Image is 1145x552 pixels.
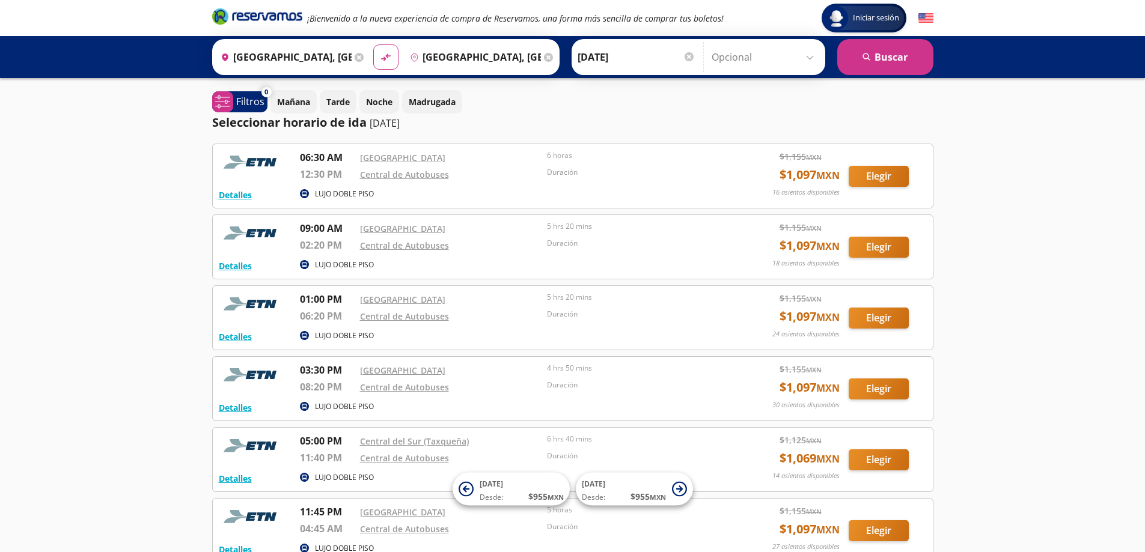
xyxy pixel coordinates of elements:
img: RESERVAMOS [219,150,285,174]
p: 30 asientos disponibles [772,400,840,410]
small: MXN [816,169,840,182]
p: 08:20 PM [300,380,354,394]
a: [GEOGRAPHIC_DATA] [360,365,445,376]
img: RESERVAMOS [219,505,285,529]
input: Buscar Destino [405,42,541,72]
button: 0Filtros [212,91,267,112]
p: Noche [366,96,392,108]
button: Mañana [270,90,317,114]
p: 5 hrs 20 mins [547,292,728,303]
p: 11:40 PM [300,450,354,465]
p: 6 hrs 40 mins [547,434,728,444]
button: Elegir [849,237,909,258]
button: Detalles [219,189,252,201]
p: Filtros [236,94,264,109]
a: [GEOGRAPHIC_DATA] [360,223,445,234]
input: Opcional [712,42,819,72]
small: MXN [816,523,840,536]
p: Duración [547,380,728,390]
p: Duración [547,238,728,249]
input: Buscar Origen [216,42,352,72]
p: LUJO DOBLE PISO [315,401,374,412]
span: Desde: [480,492,503,503]
p: 16 asientos disponibles [772,187,840,198]
span: $ 1,155 [780,221,822,234]
small: MXN [806,507,822,516]
p: Madrugada [409,96,456,108]
span: $ 1,097 [780,237,840,255]
p: LUJO DOBLE PISO [315,472,374,483]
button: [DATE]Desde:$955MXN [576,473,693,506]
button: Detalles [219,259,252,272]
small: MXN [816,452,840,466]
button: Elegir [849,449,909,470]
button: Detalles [219,401,252,414]
p: 6 horas [547,150,728,161]
p: 05:00 PM [300,434,354,448]
span: [DATE] [480,479,503,489]
a: Central de Autobuses [360,311,449,322]
small: MXN [806,436,822,445]
p: 06:30 AM [300,150,354,165]
button: Buscar [837,39,933,75]
small: MXN [806,153,822,162]
p: 09:00 AM [300,221,354,235]
img: RESERVAMOS [219,363,285,387]
button: Madrugada [402,90,462,114]
a: Central de Autobuses [360,240,449,251]
span: Iniciar sesión [848,12,904,24]
span: $ 1,097 [780,308,840,326]
button: Elegir [849,378,909,399]
button: Elegir [849,166,909,187]
p: 18 asientos disponibles [772,258,840,268]
span: $ 1,097 [780,166,840,184]
span: $ 1,097 [780,520,840,538]
p: 24 asientos disponibles [772,329,840,339]
small: MXN [806,365,822,374]
p: 4 hrs 50 mins [547,363,728,374]
p: 27 asientos disponibles [772,542,840,552]
em: ¡Bienvenido a la nueva experiencia de compra de Reservamos, una forma más sencilla de comprar tus... [307,13,724,24]
span: [DATE] [582,479,605,489]
a: [GEOGRAPHIC_DATA] [360,506,445,518]
img: RESERVAMOS [219,221,285,245]
small: MXN [816,311,840,324]
p: Tarde [326,96,350,108]
small: MXN [806,223,822,232]
span: $ 1,155 [780,292,822,305]
p: 02:20 PM [300,238,354,252]
img: RESERVAMOS [219,292,285,316]
button: English [918,11,933,26]
a: Central de Autobuses [360,452,449,464]
span: $ 1,155 [780,505,822,517]
button: Elegir [849,520,909,541]
span: $ 1,097 [780,378,840,396]
span: Desde: [582,492,605,503]
p: LUJO DOBLE PISO [315,330,374,341]
p: Duración [547,167,728,178]
img: RESERVAMOS [219,434,285,458]
p: 5 horas [547,505,728,515]
p: Duración [547,309,728,320]
p: 06:20 PM [300,309,354,323]
button: Detalles [219,330,252,343]
p: Duración [547,450,728,461]
p: 11:45 PM [300,505,354,519]
a: Brand Logo [212,7,302,29]
p: Seleccionar horario de ida [212,114,367,132]
p: Mañana [277,96,310,108]
p: 04:45 AM [300,521,354,536]
p: 12:30 PM [300,167,354,181]
button: Elegir [849,308,909,329]
p: Duración [547,521,728,532]
p: 03:30 PM [300,363,354,377]
small: MXN [650,493,666,502]
small: MXN [548,493,564,502]
small: MXN [816,381,840,395]
span: $ 1,125 [780,434,822,446]
small: MXN [816,240,840,253]
p: 14 asientos disponibles [772,471,840,481]
button: Noche [359,90,399,114]
p: LUJO DOBLE PISO [315,259,374,270]
p: [DATE] [370,116,400,130]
